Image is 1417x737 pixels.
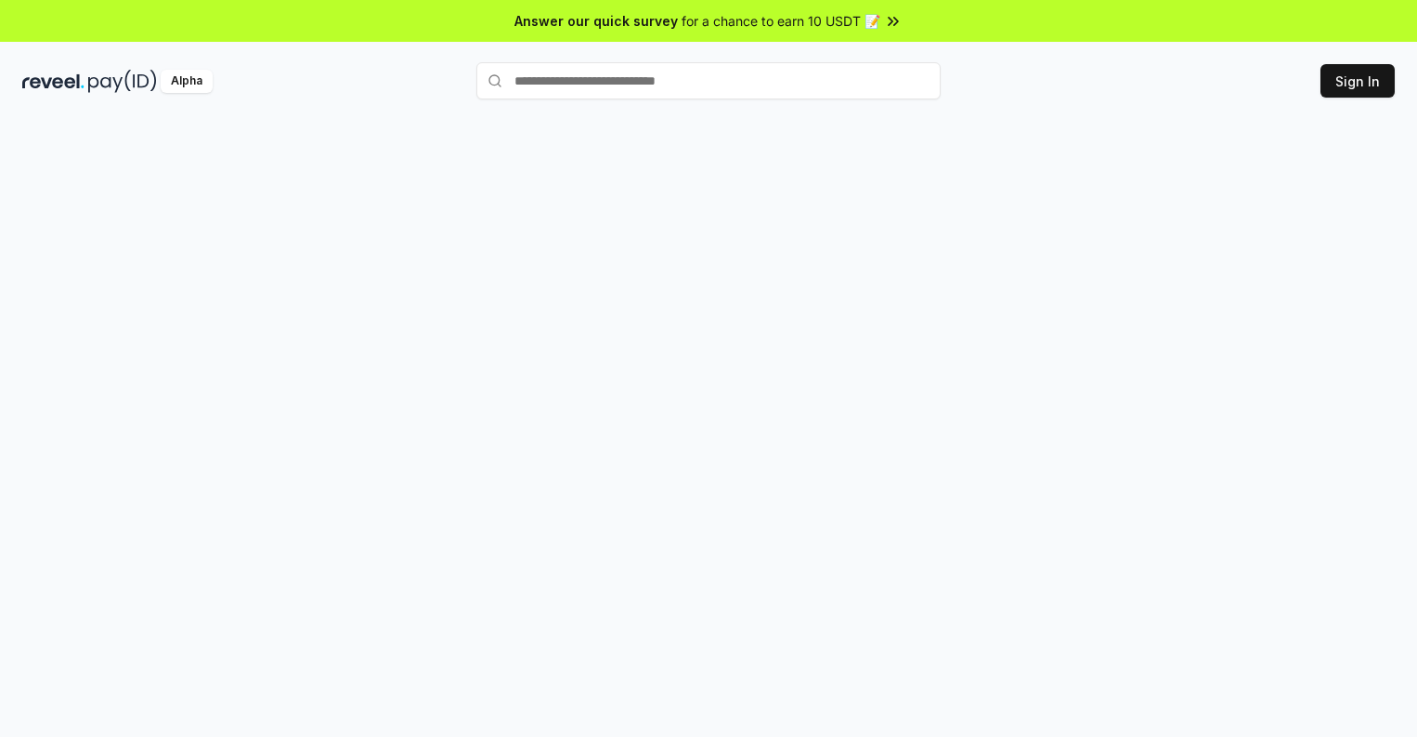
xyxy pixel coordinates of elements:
[161,70,213,93] div: Alpha
[1320,64,1395,98] button: Sign In
[22,70,84,93] img: reveel_dark
[682,11,880,31] span: for a chance to earn 10 USDT 📝
[514,11,678,31] span: Answer our quick survey
[88,70,157,93] img: pay_id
